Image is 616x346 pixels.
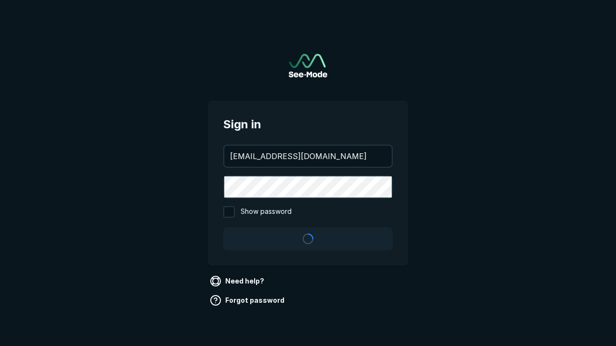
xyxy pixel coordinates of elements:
span: Show password [241,206,292,218]
a: Go to sign in [289,54,327,77]
img: See-Mode Logo [289,54,327,77]
a: Need help? [208,273,268,289]
a: Forgot password [208,293,288,308]
input: your@email.com [224,146,392,167]
span: Sign in [223,116,393,133]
